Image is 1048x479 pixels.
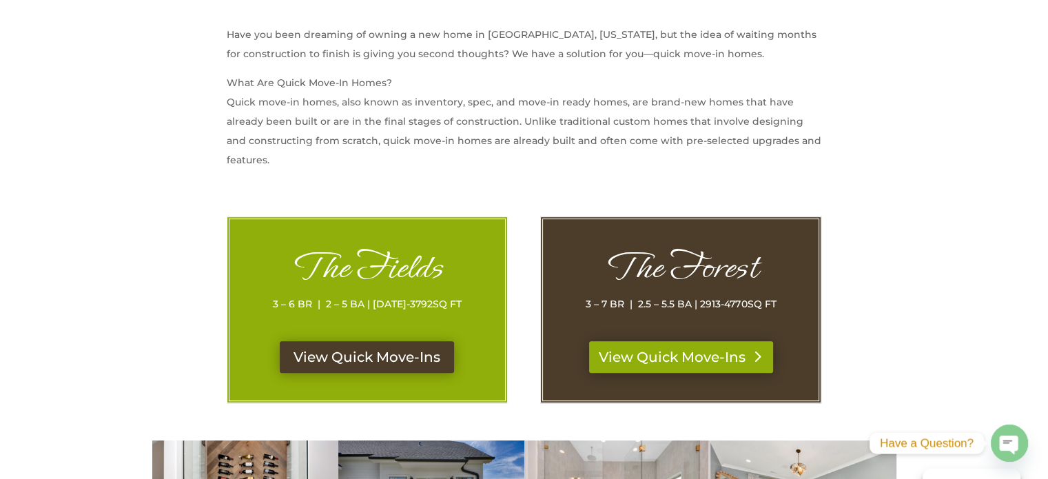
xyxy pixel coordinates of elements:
h1: The Fields [257,247,477,294]
a: View Quick Move-Ins [589,341,773,373]
a: View Quick Move-Ins [280,341,454,373]
span: 3 – 6 BR | 2 – 5 BA | [DATE]-3792 [273,298,433,310]
h1: The Forest [571,247,791,294]
span: SQ FT [747,298,776,310]
p: Have you been dreaming of owning a new home in [GEOGRAPHIC_DATA], [US_STATE], but the idea of wai... [227,25,822,73]
span: SQ FT [433,298,462,310]
p: What Are Quick Move-In Homes? Quick move-in homes, also known as inventory, spec, and move-in rea... [227,73,822,179]
p: 3 – 7 BR | 2.5 – 5.5 BA | 2913-4770 [571,294,791,314]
